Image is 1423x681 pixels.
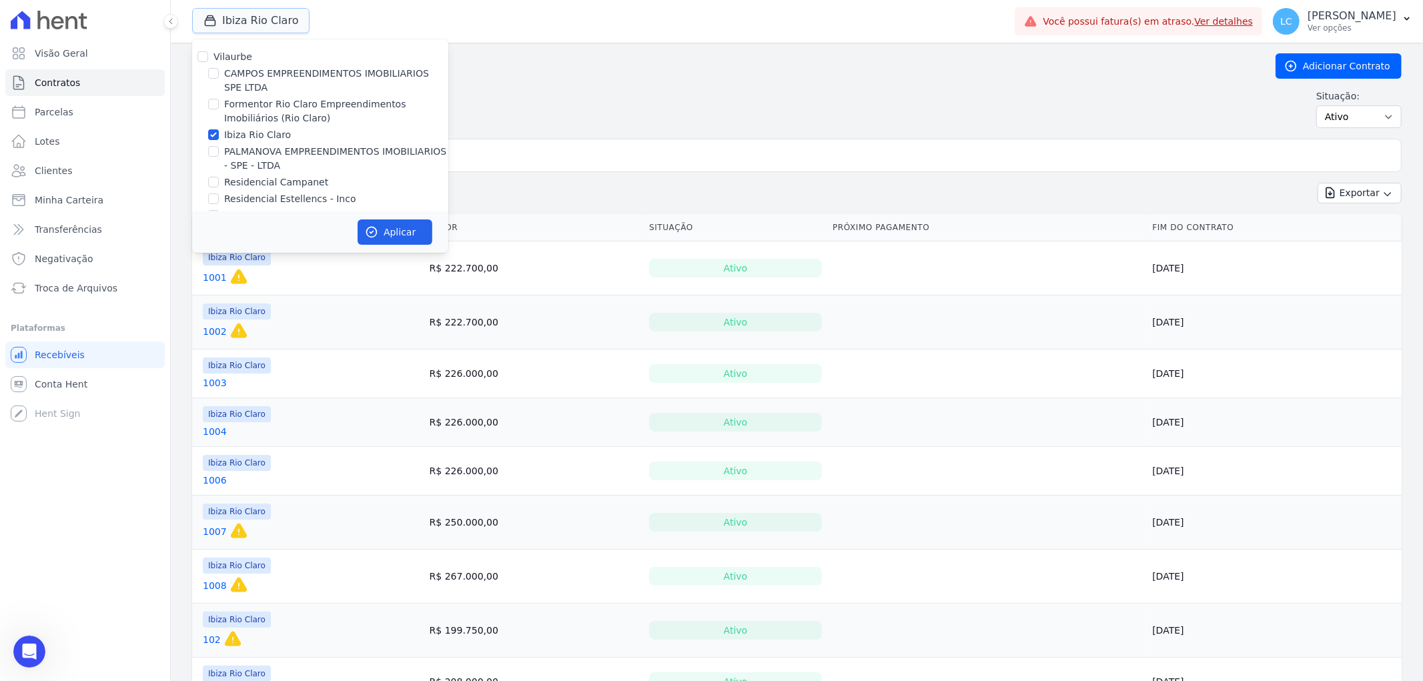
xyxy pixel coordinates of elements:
textarea: Envie uma mensagem... [11,409,256,432]
div: Ativo [649,462,822,480]
a: Contratos [5,69,165,96]
div: Combinado. ;) [11,404,98,433]
td: R$ 226.000,00 [424,447,644,496]
td: [DATE] [1147,350,1402,398]
td: R$ 267.000,00 [424,550,644,604]
label: Situação: [1316,89,1402,103]
div: Ativo [649,567,822,586]
a: Negativação [5,245,165,272]
span: O seu cliente poderá ter acesso à todas as informações em… [35,220,192,245]
div: Ativo [649,621,822,640]
td: R$ 222.700,00 [424,295,644,350]
span: Ibiza Rio Claro [203,303,271,319]
div: aconteceu algo? [169,115,246,128]
h2: Contratos [192,54,1254,78]
button: Exportar [1318,183,1402,203]
div: Adriane diz… [11,146,256,333]
label: Ibiza Rio Claro [224,128,291,142]
span: Contratos [35,76,80,89]
img: Profile image for Operator [38,7,59,29]
th: Fim do Contrato [1147,214,1402,241]
a: Visão Geral [5,40,165,67]
label: Residencial Estellencs - Inco [224,192,356,206]
label: CAMPOS EMPREENDIMENTOS IMOBILIARIOS SPE LTDA [224,67,448,95]
div: Larissa diz… [11,333,256,364]
span: Visão Geral [35,47,88,60]
p: A equipe também pode ajudar [65,17,197,30]
td: R$ 226.000,00 [424,350,644,398]
div: Larissa diz… [11,364,256,404]
button: Selecionador de GIF [42,437,53,448]
a: 1004 [203,425,227,438]
iframe: Intercom live chat [13,636,45,668]
td: R$ 250.000,00 [424,496,644,550]
span: Conta Hent [35,378,87,391]
div: Poderá reenviar para eles o link único. [21,181,208,194]
a: 1001 [203,271,227,284]
span: Ibiza Rio Claro [203,358,271,374]
div: Ativo [649,413,822,432]
a: Minha Carteira [5,187,165,213]
button: Início [209,5,234,31]
span: Recebíveis [35,348,85,362]
a: 1003 [203,376,227,390]
a: 1002 [203,325,227,338]
th: Valor [424,214,644,241]
td: R$ 222.700,00 [424,241,644,295]
td: [DATE] [1147,496,1402,550]
a: Clientes [5,157,165,184]
th: Próximo Pagamento [827,214,1147,241]
span: Parcelas [35,105,73,119]
p: Ver opções [1308,23,1396,33]
button: Upload do anexo [63,437,74,448]
div: Plataformas [11,320,159,336]
button: Aplicar [358,219,432,245]
td: R$ 199.750,00 [424,604,644,658]
a: Recebíveis [5,342,165,368]
span: Ibiza Rio Claro [203,406,271,422]
span: Ibiza Rio Claro [203,558,271,574]
button: LC [PERSON_NAME] Ver opções [1262,3,1423,40]
a: Parcelas [5,99,165,125]
td: [DATE] [1147,241,1402,295]
label: Formentor Rio Claro Empreendimentos Imobiliários (Rio Claro) [224,97,448,125]
span: Ibiza Rio Claro [203,504,271,520]
a: 1007 [203,525,227,538]
label: Residencial Estellencs - LBA [224,209,354,223]
div: E os clientes estão alegando que antes eles conseguiam acessar a hent, onde constava as parcelas ... [48,24,256,105]
span: Ibiza Rio Claro [203,612,271,628]
button: Start recording [85,437,95,448]
span: Ibiza Rio Claro [203,455,271,471]
span: Ibiza Rio Claro [203,249,271,265]
div: E os clientes estão alegando que antes eles conseguiam acessar a hent, onde constava as parcelas ... [59,32,246,97]
td: R$ 226.000,00 [424,398,644,447]
div: ta bom, muito obrigada [125,333,256,363]
input: Buscar por nome do lote [214,142,1396,169]
div: Caso eles retornem alegando que não é possível o acesso, por favor me envie um print (se possível... [21,262,208,314]
div: ta bom, muito obrigada [135,342,246,355]
div: [PERSON_NAME], não tivemos nenhum incidente sobre o portal do cliente.Poderá reenviar para eles o... [11,146,219,322]
h1: Operator [65,7,112,17]
div: Link para o Portal do ClienteO seu cliente poderá ter acesso à todas as informações em… [22,194,207,257]
span: Troca de Arquivos [35,281,117,295]
a: Ver detalhes [1195,16,1254,27]
button: Ibiza Rio Claro [192,8,310,33]
span: Transferências [35,223,102,236]
a: 102 [203,633,221,646]
span: Lotes [35,135,60,148]
div: Larissa diz… [11,24,256,107]
span: Minha Carteira [35,193,103,207]
span: Negativação [35,252,93,265]
div: Ativo [649,313,822,331]
td: [DATE] [1147,447,1402,496]
div: Ativo [649,513,822,532]
label: Vilaurbe [213,51,252,62]
td: [DATE] [1147,295,1402,350]
td: [DATE] [1147,550,1402,604]
div: aconteceu algo? [158,107,256,136]
label: PALMANOVA EMPREENDIMENTOS IMOBILIARIOS - SPE - LTDA [224,145,448,173]
span: LC [1280,17,1292,26]
a: Adicionar Contrato [1276,53,1402,79]
button: Enviar uma mensagem [229,432,250,453]
div: Fechar [234,5,258,29]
